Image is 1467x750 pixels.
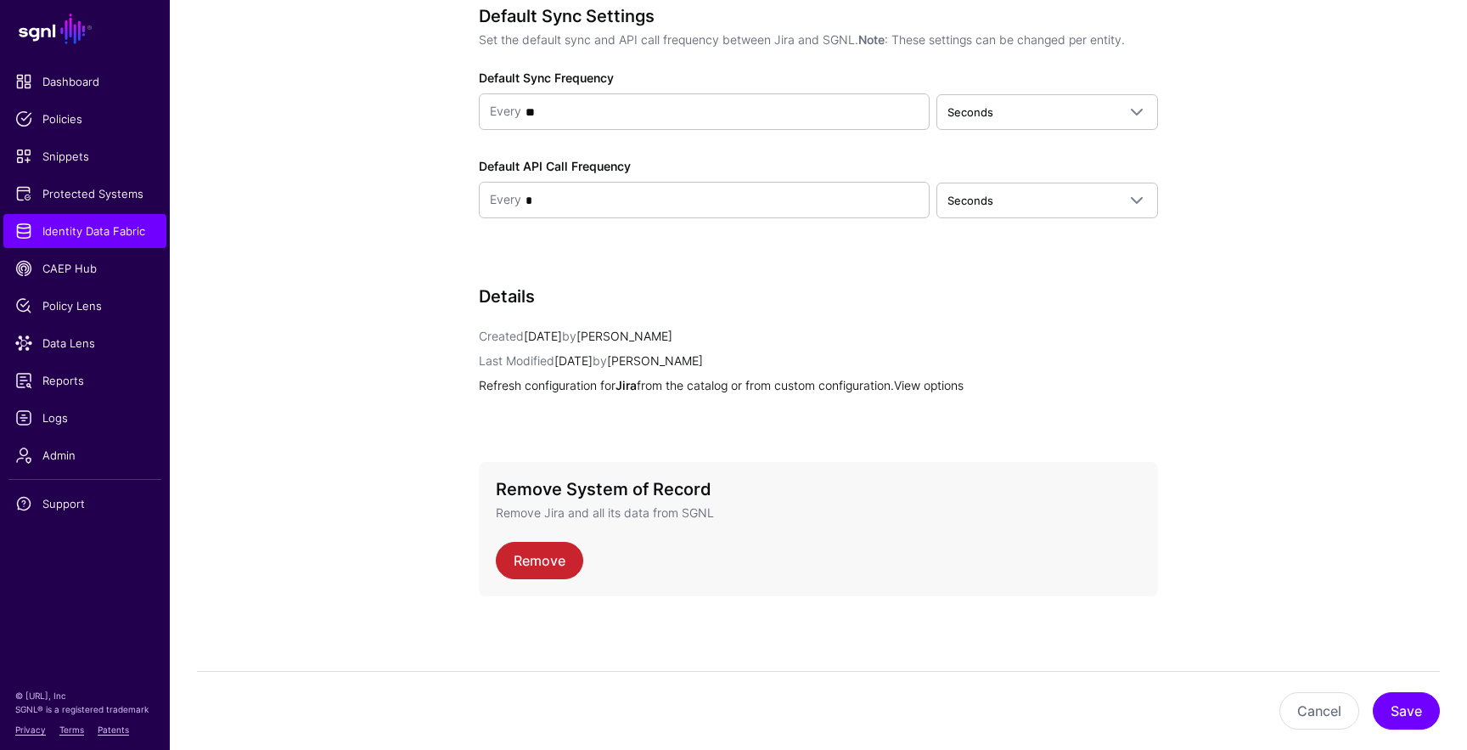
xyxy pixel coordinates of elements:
[496,504,1141,522] p: Remove Jira and all its data from SGNL
[15,702,155,716] p: SGNL® is a registered trademark
[479,157,631,175] label: Default API Call Frequency
[496,479,1141,499] h3: Remove System of Record
[98,725,129,735] a: Patents
[3,65,166,99] a: Dashboard
[3,364,166,398] a: Reports
[3,214,166,248] a: Identity Data Fabric
[3,177,166,211] a: Protected Systems
[562,329,576,343] span: by
[894,378,964,392] a: View options
[479,6,1158,26] h3: Default Sync Settings
[947,105,993,119] span: Seconds
[3,251,166,285] a: CAEP Hub
[15,447,155,464] span: Admin
[593,353,607,368] span: by
[479,286,1158,307] h3: Details
[15,73,155,90] span: Dashboard
[554,353,593,368] span: [DATE]
[479,329,524,343] span: Created
[15,495,155,512] span: Support
[15,335,155,352] span: Data Lens
[496,542,583,579] a: Remove
[858,32,885,47] strong: Note
[490,94,521,129] div: Every
[15,409,155,426] span: Logs
[15,260,155,277] span: CAEP Hub
[15,725,46,735] a: Privacy
[15,148,155,165] span: Snippets
[3,438,166,472] a: Admin
[59,725,84,735] a: Terms
[479,69,614,87] label: Default Sync Frequency
[1373,692,1440,730] button: Save
[3,326,166,360] a: Data Lens
[479,353,554,368] span: Last Modified
[15,185,155,202] span: Protected Systems
[15,297,155,314] span: Policy Lens
[3,102,166,136] a: Policies
[15,110,155,127] span: Policies
[3,289,166,323] a: Policy Lens
[1279,692,1359,730] button: Cancel
[524,329,562,343] span: [DATE]
[490,183,521,217] div: Every
[15,223,155,240] span: Identity Data Fabric
[3,401,166,435] a: Logs
[593,353,703,368] app-identifier: [PERSON_NAME]
[562,329,672,343] app-identifier: [PERSON_NAME]
[479,376,1158,394] p: Refresh configuration for from the catalog or from custom configuration.
[3,139,166,173] a: Snippets
[10,10,160,48] a: SGNL
[947,194,993,207] span: Seconds
[15,689,155,702] p: © [URL], Inc
[15,372,155,389] span: Reports
[479,31,1158,48] p: Set the default sync and API call frequency between Jira and SGNL. : These settings can be change...
[615,378,637,392] strong: Jira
